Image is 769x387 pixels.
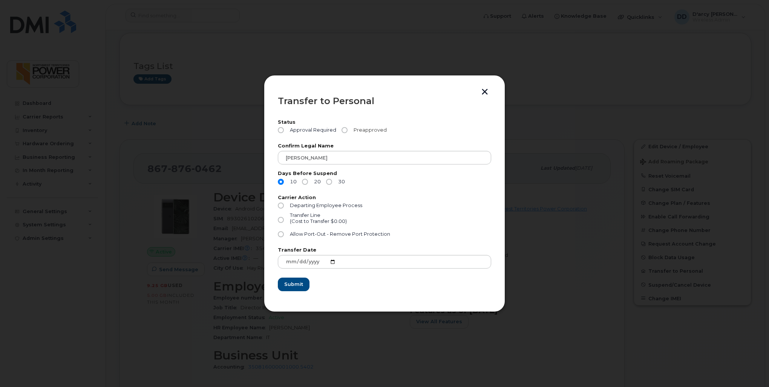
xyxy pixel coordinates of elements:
label: Carrier Action [278,195,491,200]
span: Transfer Line [290,212,320,218]
label: Status [278,120,491,125]
span: Allow Port-Out - Remove Port Protection [290,231,390,237]
span: Preapproved [351,127,387,133]
span: Submit [284,281,303,288]
input: 20 [302,179,308,185]
input: Approval Required [278,127,284,133]
input: Allow Port-Out - Remove Port Protection [278,231,284,237]
input: 30 [326,179,332,185]
label: Confirm Legal Name [278,144,491,149]
input: 10 [278,179,284,185]
button: Submit [278,278,309,291]
span: Departing Employee Process [290,203,362,208]
label: Transfer Date [278,248,491,253]
span: 30 [335,179,345,185]
span: 20 [311,179,321,185]
label: Days Before Suspend [278,171,491,176]
span: 10 [287,179,297,185]
div: Transfer to Personal [278,97,491,106]
input: Transfer Line(Cost to Transfer $0.00) [278,217,284,223]
div: (Cost to Transfer $0.00) [290,218,347,224]
input: Preapproved [342,127,348,133]
span: Approval Required [287,127,336,133]
input: Departing Employee Process [278,203,284,209]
